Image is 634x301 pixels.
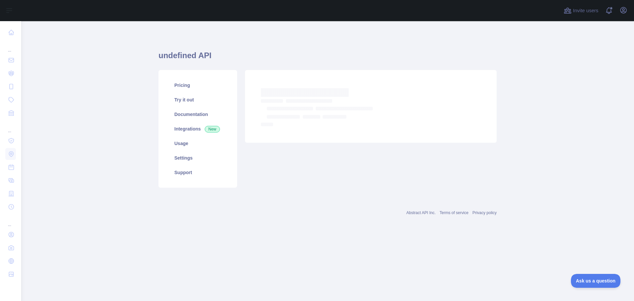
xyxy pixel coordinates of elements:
a: Terms of service [440,210,468,215]
a: Usage [166,136,229,151]
button: Invite users [562,5,600,16]
span: New [205,126,220,132]
a: Privacy policy [473,210,497,215]
a: Abstract API Inc. [406,210,436,215]
a: Try it out [166,93,229,107]
div: ... [5,120,16,133]
a: Integrations New [166,122,229,136]
iframe: Toggle Customer Support [571,274,621,288]
a: Settings [166,151,229,165]
span: Invite users [573,7,598,15]
a: Support [166,165,229,180]
a: Pricing [166,78,229,93]
div: ... [5,40,16,53]
h1: undefined API [158,50,497,66]
a: Documentation [166,107,229,122]
div: ... [5,214,16,227]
